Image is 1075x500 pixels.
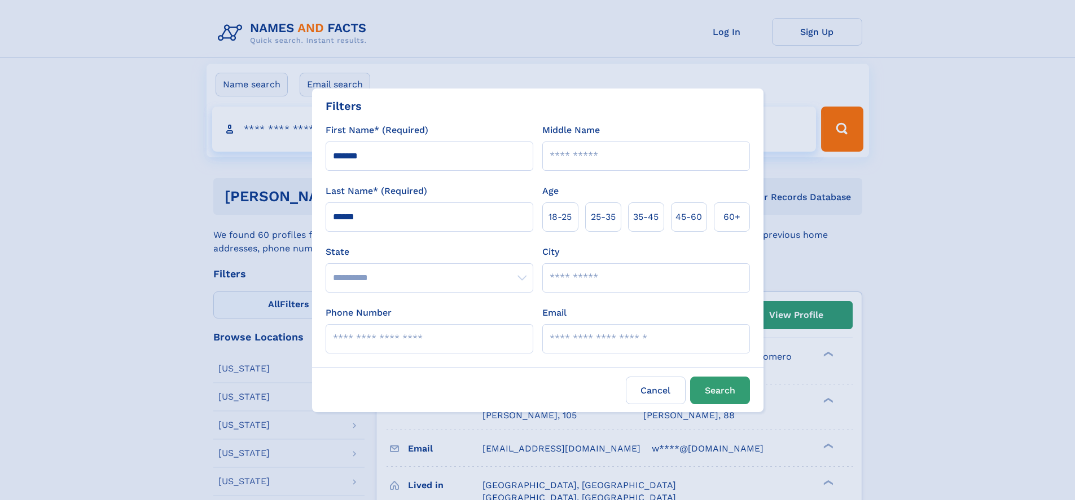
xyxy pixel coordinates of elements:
label: First Name* (Required) [326,123,428,137]
label: Middle Name [542,123,600,137]
label: City [542,245,559,259]
span: 18‑25 [549,210,572,224]
span: 25‑35 [591,210,616,224]
label: Cancel [626,377,686,404]
label: Email [542,306,567,320]
label: Phone Number [326,306,392,320]
label: Last Name* (Required) [326,184,427,198]
span: 45‑60 [675,210,702,224]
label: Age [542,184,559,198]
span: 60+ [723,210,740,224]
label: State [326,245,533,259]
button: Search [690,377,750,404]
span: 35‑45 [633,210,659,224]
div: Filters [326,98,362,114]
